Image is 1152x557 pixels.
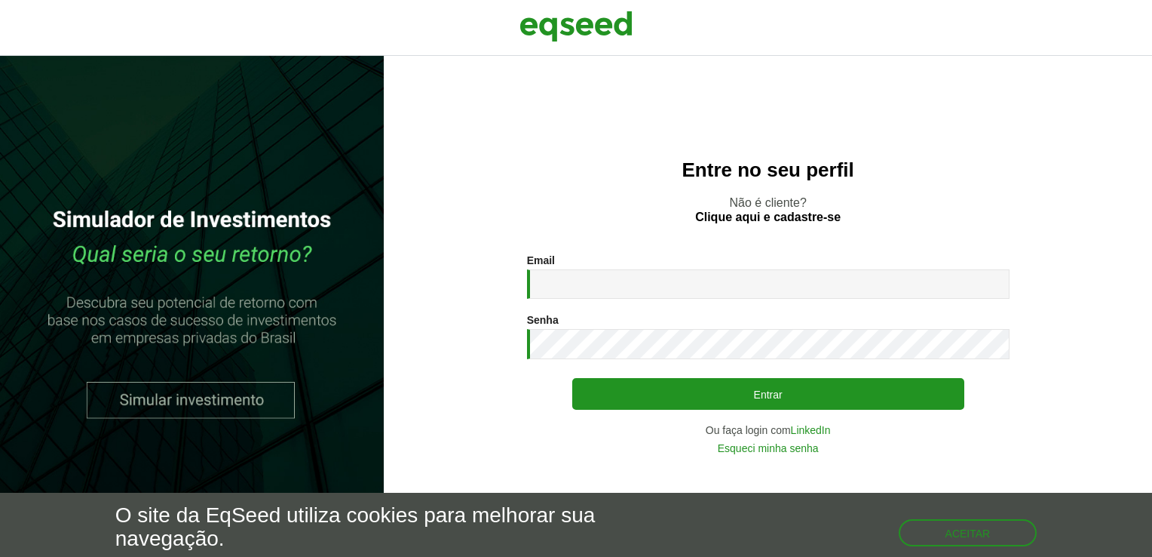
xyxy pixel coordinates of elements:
[899,519,1037,546] button: Aceitar
[414,195,1122,224] p: Não é cliente?
[572,378,964,410] button: Entrar
[718,443,819,454] a: Esqueci minha senha
[791,425,831,435] a: LinkedIn
[695,211,841,223] a: Clique aqui e cadastre-se
[115,504,668,551] h5: O site da EqSeed utiliza cookies para melhorar sua navegação.
[527,315,559,325] label: Senha
[527,255,555,266] label: Email
[519,8,633,45] img: EqSeed Logo
[527,425,1010,435] div: Ou faça login com
[414,159,1122,181] h2: Entre no seu perfil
